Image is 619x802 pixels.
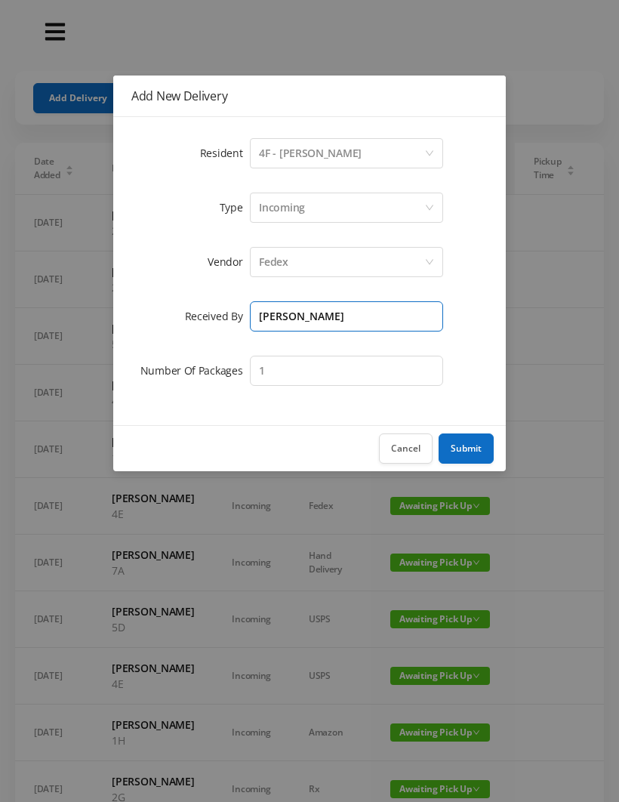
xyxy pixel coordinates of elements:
[200,146,251,160] label: Resident
[185,309,251,323] label: Received By
[220,200,251,214] label: Type
[425,258,434,268] i: icon: down
[259,139,362,168] div: 4F - Rebecca Gildiner
[425,203,434,214] i: icon: down
[439,433,494,464] button: Submit
[379,433,433,464] button: Cancel
[259,248,288,276] div: Fedex
[131,88,488,104] div: Add New Delivery
[140,363,251,378] label: Number Of Packages
[208,254,250,269] label: Vendor
[250,301,443,332] input: Enter Name
[131,135,488,389] form: Add New Delivery
[425,149,434,159] i: icon: down
[259,193,305,222] div: Incoming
